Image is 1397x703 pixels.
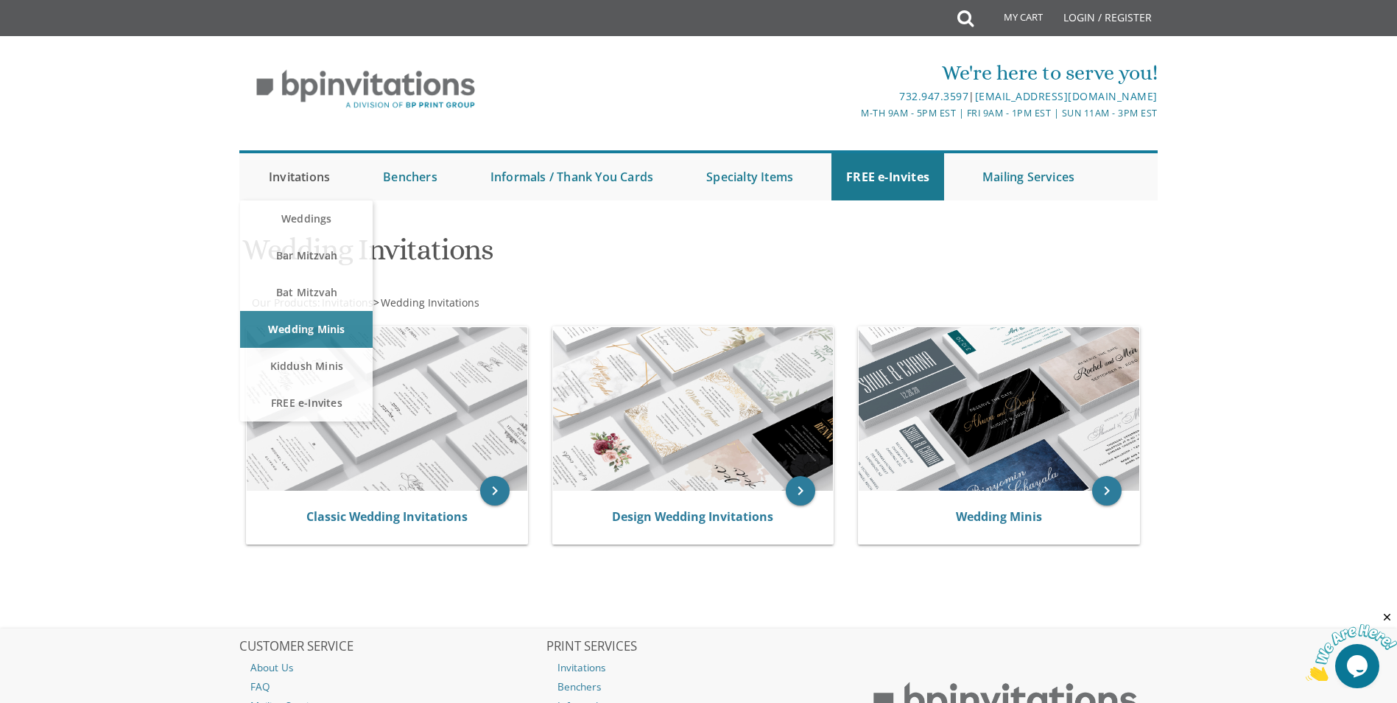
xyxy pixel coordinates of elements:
iframe: chat widget [1306,611,1397,681]
a: About Us [239,658,544,677]
a: Mailing Services [968,153,1089,200]
a: FREE e-Invites [240,385,373,422]
span: Wedding Invitations [381,295,479,309]
div: M-Th 9am - 5pm EST | Fri 9am - 1pm EST | Sun 11am - 3pm EST [546,105,1158,121]
img: Design Wedding Invitations [553,327,834,491]
a: Wedding Minis [240,311,373,348]
img: Classic Wedding Invitations [247,327,527,491]
a: Kiddush Minis [240,348,373,385]
a: Wedding Minis [956,508,1042,525]
a: Bat Mitzvah [240,274,373,311]
a: Benchers [368,153,452,200]
a: Bar Mitzvah [240,237,373,274]
a: keyboard_arrow_right [786,476,815,506]
div: : [239,295,699,310]
a: Informals / Thank You Cards [476,153,668,200]
a: Design Wedding Invitations [612,508,773,525]
a: 732.947.3597 [899,89,968,103]
span: > [373,295,479,309]
img: BP Invitation Loft [239,59,492,120]
a: Specialty Items [692,153,808,200]
a: FAQ [239,677,544,696]
h1: Wedding Invitations [242,234,843,277]
div: We're here to serve you! [546,58,1158,88]
a: My Cart [972,1,1053,38]
a: Invitations [254,153,345,200]
a: Wedding Invitations [379,295,479,309]
div: | [546,88,1158,105]
img: Wedding Minis [859,327,1139,491]
a: [EMAIL_ADDRESS][DOMAIN_NAME] [975,89,1158,103]
a: keyboard_arrow_right [480,476,510,506]
a: Classic Wedding Invitations [306,508,468,525]
h2: PRINT SERVICES [546,640,851,654]
a: FREE e-Invites [831,153,944,200]
a: Benchers [546,677,851,696]
a: Weddings [240,200,373,237]
a: Invitations [546,658,851,677]
h2: CUSTOMER SERVICE [239,640,544,654]
a: keyboard_arrow_right [1092,476,1122,506]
